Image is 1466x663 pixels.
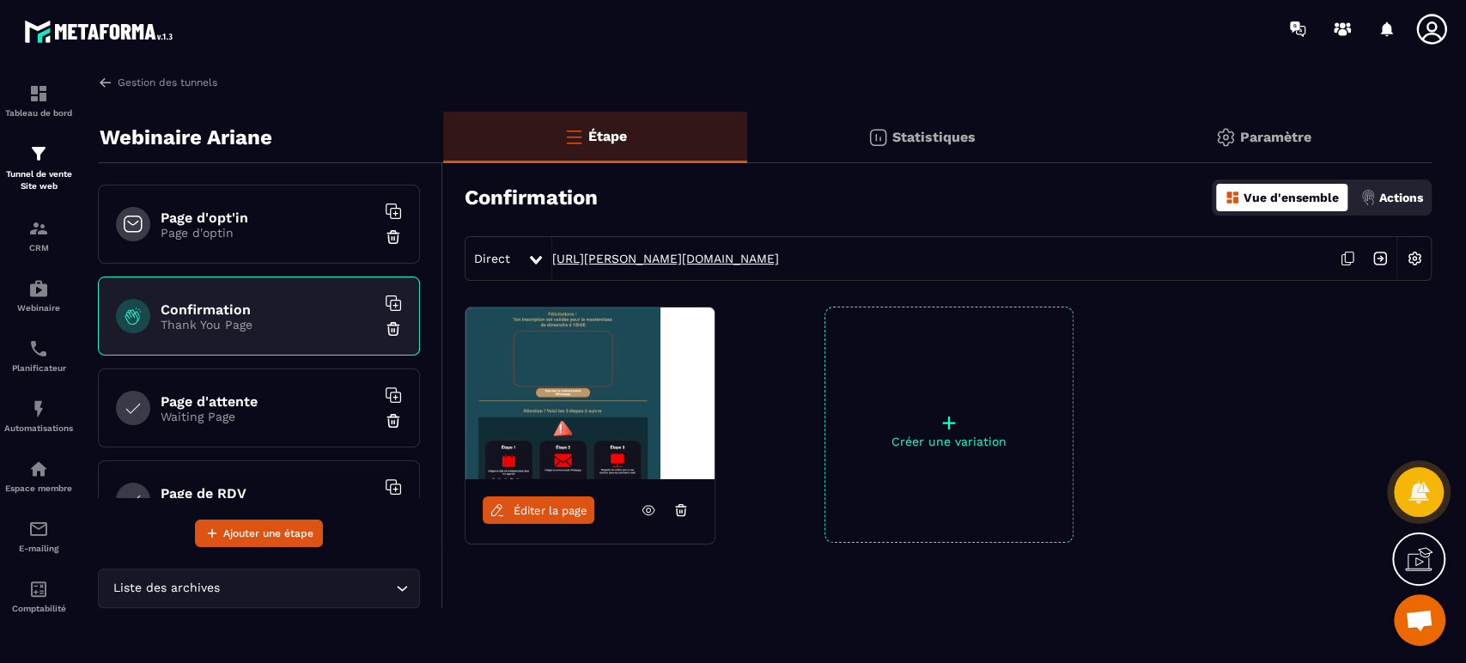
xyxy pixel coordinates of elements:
img: trash [385,412,402,429]
img: arrow [98,75,113,90]
a: formationformationTunnel de vente Site web [4,131,73,205]
img: scheduler [28,338,49,359]
a: [URL][PERSON_NAME][DOMAIN_NAME] [552,252,779,265]
p: Page d'optin [161,226,375,240]
p: Thank You Page [161,318,375,331]
a: formationformationCRM [4,205,73,265]
p: E-mailing [4,544,73,553]
p: Comptabilité [4,604,73,613]
p: Tableau de bord [4,108,73,118]
img: automations [28,459,49,479]
h3: Confirmation [465,186,598,210]
img: formation [28,83,49,104]
p: CRM [4,243,73,252]
img: setting-gr.5f69749f.svg [1215,127,1236,148]
h6: Page de RDV [161,485,375,502]
a: automationsautomationsWebinaire [4,265,73,325]
img: trash [385,228,402,246]
img: email [28,519,49,539]
p: Statistiques [892,129,976,145]
p: Étape [588,128,627,144]
span: Direct [474,252,510,265]
div: Ouvrir le chat [1394,594,1445,646]
h6: Confirmation [161,301,375,318]
img: actions.d6e523a2.png [1360,190,1376,205]
a: emailemailE-mailing [4,506,73,566]
div: Search for option [98,569,420,608]
img: stats.20deebd0.svg [867,127,888,148]
img: dashboard-orange.40269519.svg [1225,190,1240,205]
p: Créer une variation [825,435,1073,448]
p: Tunnel de vente Site web [4,168,73,192]
button: Ajouter une étape [195,520,323,547]
input: Search for option [223,579,392,598]
img: accountant [28,579,49,599]
a: accountantaccountantComptabilité [4,566,73,626]
h6: Page d'opt'in [161,210,375,226]
p: Actions [1379,191,1423,204]
img: bars-o.4a397970.svg [563,126,584,147]
img: automations [28,278,49,299]
a: Éditer la page [483,496,594,524]
img: trash [385,320,402,338]
p: Espace membre [4,484,73,493]
p: + [825,411,1073,435]
p: Waiting Page [161,410,375,423]
a: schedulerschedulerPlanificateur [4,325,73,386]
a: automationsautomationsAutomatisations [4,386,73,446]
a: formationformationTableau de bord [4,70,73,131]
a: Gestion des tunnels [98,75,217,90]
span: Éditer la page [514,504,587,517]
img: image [465,307,715,479]
p: Planificateur [4,363,73,373]
span: Liste des archives [109,579,223,598]
img: formation [28,218,49,239]
img: arrow-next.bcc2205e.svg [1364,242,1396,275]
img: setting-w.858f3a88.svg [1398,242,1431,275]
p: Paramètre [1240,129,1311,145]
p: Automatisations [4,423,73,433]
img: automations [28,398,49,419]
img: formation [28,143,49,164]
a: automationsautomationsEspace membre [4,446,73,506]
h6: Page d'attente [161,393,375,410]
span: Ajouter une étape [223,525,313,542]
img: logo [24,15,179,47]
p: Webinaire Ariane [100,120,272,155]
p: Vue d'ensemble [1244,191,1339,204]
p: Webinaire [4,303,73,313]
